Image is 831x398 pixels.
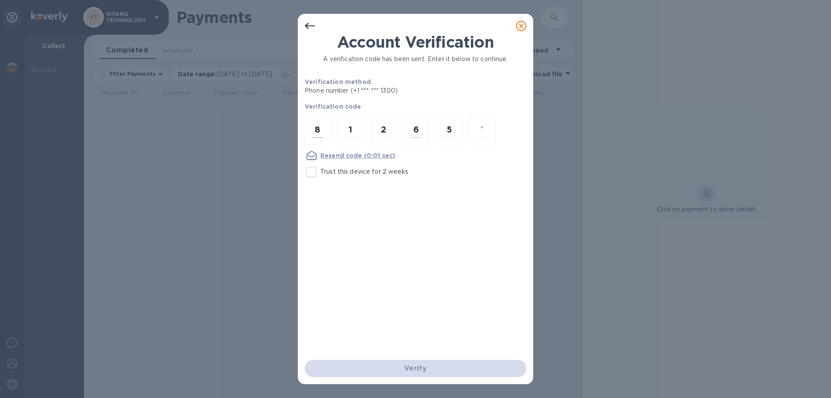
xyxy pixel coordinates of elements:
[305,78,371,85] b: Verification method
[305,33,526,51] h1: Account Verification
[320,167,408,176] p: Trust this device for 2 weeks
[320,152,395,159] u: Resend code (0:01 sec)
[305,55,526,64] p: A verification code has been sent. Enter it below to continue.
[305,86,464,95] p: Phone number (+1 *** *** 1300)
[305,102,526,111] p: Verification code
